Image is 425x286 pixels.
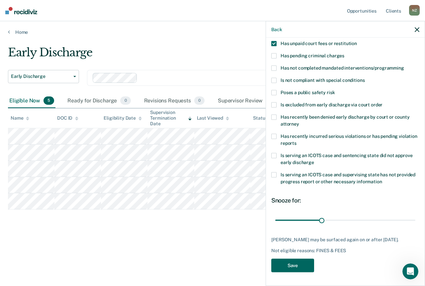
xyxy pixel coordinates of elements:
span: Is excluded from early discharge via court order [281,102,382,107]
button: Back [271,27,282,32]
div: Revisions Requests [143,94,206,108]
div: Eligibility Date [104,115,142,121]
span: Is serving an ICOTS case and supervising state has not provided progress report or other necessar... [281,172,415,184]
img: Recidiviz [5,7,37,14]
button: Save [271,259,314,272]
div: Early Discharge [8,46,390,65]
div: Name [11,115,29,121]
span: Has recently been denied early discharge by court or county attorney [281,114,410,127]
span: Is not compliant with special conditions [281,78,365,83]
span: Has recently incurred serious violations or has pending violation reports [281,134,417,146]
div: Last Viewed [197,115,229,121]
div: DOC ID [57,115,78,121]
span: Is serving an ICOTS case and sentencing state did not approve early discharge [281,153,412,165]
div: Status [253,115,267,121]
div: Not eligible reasons: FINES & FEES [271,248,419,254]
div: Ready for Discharge [66,94,132,108]
span: Poses a public safety risk [281,90,335,95]
span: 0 [120,96,130,105]
div: Eligible Now [8,94,55,108]
span: Has unpaid court fees or restitution [281,41,357,46]
div: [PERSON_NAME] may be surfaced again on or after [DATE]. [271,237,419,242]
div: Supervisor Review [216,94,278,108]
span: Early Discharge [11,74,71,79]
span: Has pending criminal charges [281,53,344,58]
div: Snooze for: [271,197,419,204]
div: Supervision Termination Date [150,110,191,126]
div: N Z [409,5,420,16]
span: 5 [43,96,54,105]
span: Has not completed mandated interventions/programming [281,65,404,71]
a: Home [8,29,417,35]
span: 0 [194,96,205,105]
iframe: Intercom live chat [402,263,418,279]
